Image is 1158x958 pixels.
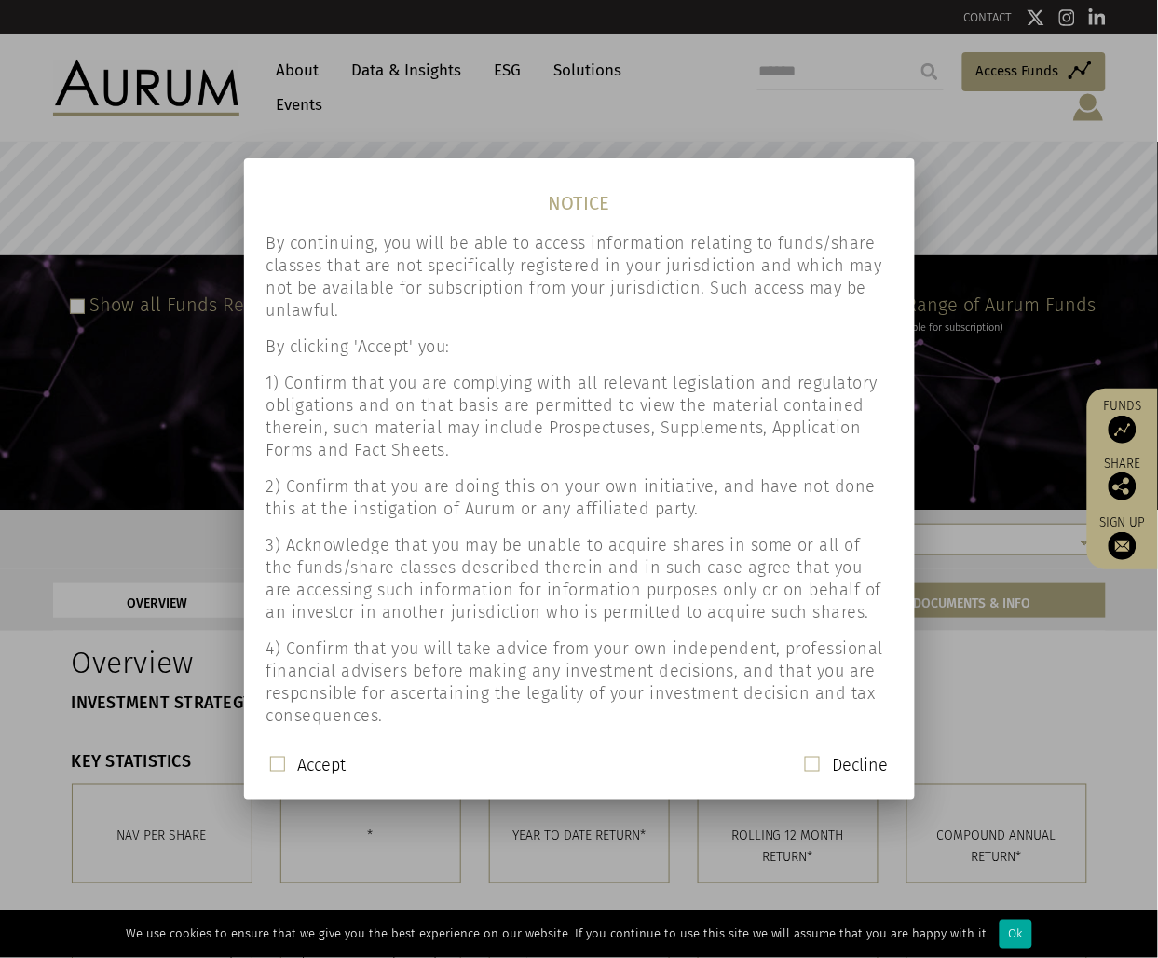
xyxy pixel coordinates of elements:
label: Decline [833,754,889,776]
p: 1) Confirm that you are complying with all relevant legislation and regulatory obligations and on... [266,372,892,461]
p: By continuing, you will be able to access information relating to funds/share classes that are no... [266,232,892,322]
label: Accept [298,754,347,776]
p: 2) Confirm that you are doing this on your own initiative, and have not done this at the instigat... [266,475,892,520]
p: 3) Acknowledge that you may be unable to acquire shares in some or all of the funds/share classes... [266,534,892,623]
img: Sign up to our newsletter [1109,532,1137,560]
p: 4) Confirm that you will take advice from your own independent, professional financial advisers b... [266,637,892,727]
div: Share [1097,458,1149,500]
img: Access Funds [1109,416,1137,444]
a: Sign up [1097,514,1149,560]
h1: NOTICE [244,172,915,218]
p: By clicking 'Accept' you: [266,335,892,358]
img: Share this post [1109,472,1137,500]
a: Funds [1097,398,1149,444]
div: Ok [1000,920,1032,949]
